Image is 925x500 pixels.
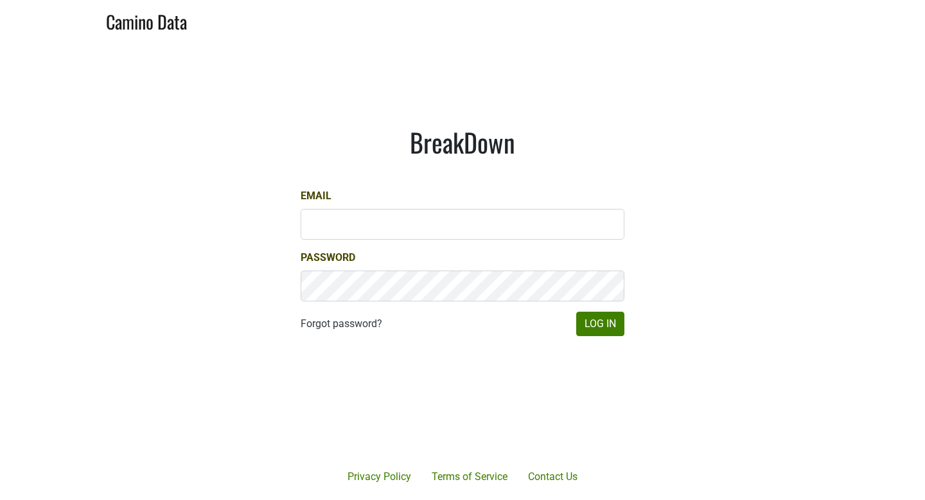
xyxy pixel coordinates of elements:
button: Log In [576,312,624,336]
a: Forgot password? [301,316,382,332]
a: Contact Us [518,464,588,490]
a: Terms of Service [421,464,518,490]
a: Privacy Policy [337,464,421,490]
h1: BreakDown [301,127,624,157]
a: Camino Data [106,5,187,35]
label: Password [301,250,355,265]
label: Email [301,188,331,204]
